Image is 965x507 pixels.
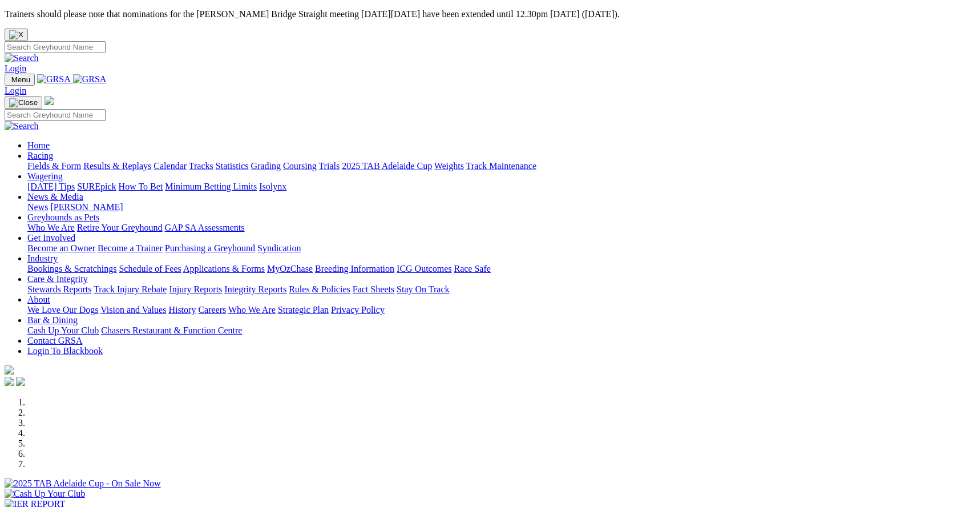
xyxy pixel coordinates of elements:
a: Racing [27,151,53,160]
img: facebook.svg [5,377,14,386]
a: GAP SA Assessments [165,223,245,232]
div: Industry [27,264,960,274]
a: Track Maintenance [466,161,536,171]
div: News & Media [27,202,960,212]
div: Bar & Dining [27,325,960,336]
a: Injury Reports [169,284,222,294]
button: Toggle navigation [5,96,42,109]
a: Stewards Reports [27,284,91,294]
a: How To Bet [119,182,163,191]
img: logo-grsa-white.png [5,365,14,375]
img: Search [5,121,39,131]
span: Menu [11,75,30,84]
a: Careers [198,305,226,315]
img: X [9,30,23,39]
input: Search [5,109,106,121]
a: Fields & Form [27,161,81,171]
img: GRSA [37,74,71,84]
img: Close [9,98,38,107]
a: Login [5,63,26,73]
a: Strategic Plan [278,305,329,315]
a: Privacy Policy [331,305,385,315]
a: Syndication [257,243,301,253]
a: News [27,202,48,212]
a: Trials [318,161,340,171]
a: Become a Trainer [98,243,163,253]
a: Fact Sheets [353,284,394,294]
img: Search [5,53,39,63]
img: 2025 TAB Adelaide Cup - On Sale Now [5,478,161,489]
div: Get Involved [27,243,960,253]
a: ICG Outcomes [397,264,451,273]
a: Breeding Information [315,264,394,273]
a: Tracks [189,161,213,171]
a: Stay On Track [397,284,449,294]
img: Cash Up Your Club [5,489,85,499]
a: Contact GRSA [27,336,82,345]
a: Weights [434,161,464,171]
div: About [27,305,960,315]
a: Cash Up Your Club [27,325,99,335]
a: Vision and Values [100,305,166,315]
a: Track Injury Rebate [94,284,167,294]
a: Purchasing a Greyhound [165,243,255,253]
button: Toggle navigation [5,74,35,86]
a: Care & Integrity [27,274,88,284]
a: [PERSON_NAME] [50,202,123,212]
a: Home [27,140,50,150]
a: Coursing [283,161,317,171]
a: About [27,295,50,304]
a: Login [5,86,26,95]
a: Bookings & Scratchings [27,264,116,273]
a: Get Involved [27,233,75,243]
a: 2025 TAB Adelaide Cup [342,161,432,171]
a: Race Safe [454,264,490,273]
a: History [168,305,196,315]
a: Results & Replays [83,161,151,171]
a: Bar & Dining [27,315,78,325]
a: MyOzChase [267,264,313,273]
p: Trainers should please note that nominations for the [PERSON_NAME] Bridge Straight meeting [DATE]... [5,9,960,19]
a: Wagering [27,171,63,181]
a: Calendar [154,161,187,171]
a: Retire Your Greyhound [77,223,163,232]
a: News & Media [27,192,83,202]
a: Rules & Policies [289,284,350,294]
a: Statistics [216,161,249,171]
a: Applications & Forms [183,264,265,273]
div: Greyhounds as Pets [27,223,960,233]
button: Close [5,29,28,41]
a: Who We Are [228,305,276,315]
a: Isolynx [259,182,286,191]
a: We Love Our Dogs [27,305,98,315]
a: [DATE] Tips [27,182,75,191]
div: Wagering [27,182,960,192]
a: Chasers Restaurant & Function Centre [101,325,242,335]
div: Racing [27,161,960,171]
img: twitter.svg [16,377,25,386]
input: Search [5,41,106,53]
img: GRSA [73,74,107,84]
a: Schedule of Fees [119,264,181,273]
a: Login To Blackbook [27,346,103,356]
a: Industry [27,253,58,263]
div: Care & Integrity [27,284,960,295]
a: Greyhounds as Pets [27,212,99,222]
a: Integrity Reports [224,284,286,294]
a: SUREpick [77,182,116,191]
a: Who We Are [27,223,75,232]
img: logo-grsa-white.png [45,96,54,105]
a: Grading [251,161,281,171]
a: Minimum Betting Limits [165,182,257,191]
a: Become an Owner [27,243,95,253]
